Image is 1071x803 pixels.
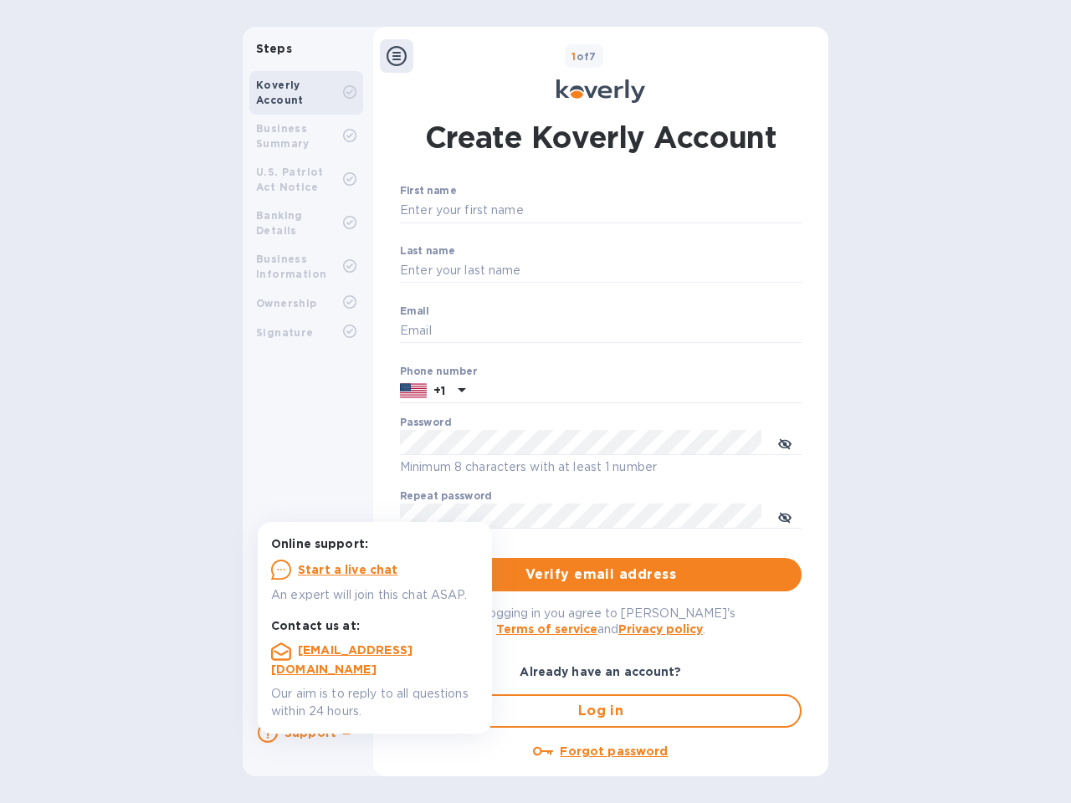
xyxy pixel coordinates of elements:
[256,79,304,106] b: Koverly Account
[256,166,324,193] b: U.S. Patriot Act Notice
[256,209,303,237] b: Banking Details
[571,50,576,63] span: 1
[400,366,477,376] label: Phone number
[400,381,427,400] img: US
[400,319,802,344] input: Email
[768,426,802,459] button: toggle password visibility
[768,499,802,533] button: toggle password visibility
[496,622,597,636] a: Terms of service
[271,643,413,676] a: [EMAIL_ADDRESS][DOMAIN_NAME]
[400,458,802,477] p: Minimum 8 characters with at least 1 number
[271,619,360,632] b: Contact us at:
[415,701,787,721] span: Log in
[618,622,703,636] a: Privacy policy
[400,187,456,197] label: First name
[560,744,668,758] u: Forgot password
[425,116,777,158] h1: Create Koverly Account
[413,565,788,585] span: Verify email address
[400,558,802,591] button: Verify email address
[256,42,292,55] b: Steps
[400,306,429,316] label: Email
[284,726,336,739] b: Support
[571,50,597,63] b: of 7
[256,122,310,150] b: Business Summary
[400,246,455,256] label: Last name
[271,537,368,550] b: Online support:
[400,418,451,428] label: Password
[271,685,479,720] p: Our aim is to reply to all questions within 24 hours.
[256,297,317,309] b: Ownership
[256,326,314,339] b: Signature
[400,258,802,284] input: Enter your last name
[298,563,398,576] u: Start a live chat
[256,253,326,280] b: Business Information
[400,198,802,223] input: Enter your first name
[433,382,445,399] p: +1
[467,606,735,636] span: By logging in you agree to [PERSON_NAME]'s and .
[271,586,479,604] p: An expert will join this chat ASAP.
[520,665,681,678] b: Already have an account?
[400,694,802,728] button: Log in
[400,492,492,502] label: Repeat password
